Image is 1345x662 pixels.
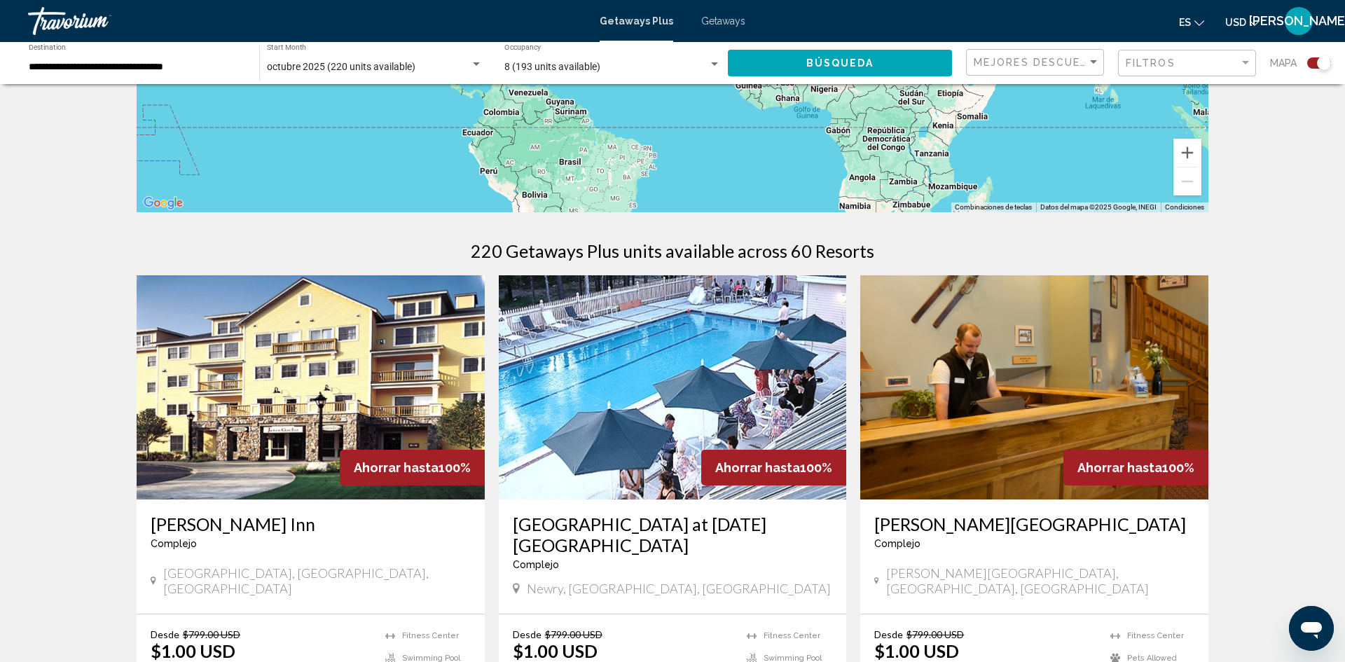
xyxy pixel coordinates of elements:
a: Abrir esta área en Google Maps (se abre en una ventana nueva) [140,194,186,212]
h1: 220 Getaways Plus units available across 60 Resorts [471,240,874,261]
button: Change language [1179,12,1204,32]
a: Travorium [28,7,586,35]
span: Ahorrar hasta [1077,460,1162,475]
iframe: Botón para iniciar la ventana de mensajería [1289,606,1334,651]
span: Ahorrar hasta [354,460,439,475]
span: Fitness Center [764,631,820,640]
span: Desde [874,628,903,640]
button: Filter [1118,49,1256,78]
span: Newry, [GEOGRAPHIC_DATA], [GEOGRAPHIC_DATA] [527,581,831,596]
a: [GEOGRAPHIC_DATA] at [DATE][GEOGRAPHIC_DATA] [513,513,833,556]
mat-select: Sort by [974,57,1100,69]
span: Ahorrar hasta [715,460,800,475]
span: [GEOGRAPHIC_DATA], [GEOGRAPHIC_DATA], [GEOGRAPHIC_DATA] [163,565,471,596]
div: 100% [701,450,846,485]
span: Mapa [1270,53,1297,73]
span: Filtros [1126,57,1175,69]
span: Desde [513,628,542,640]
img: 5422E01L.jpg [137,275,485,499]
p: $1.00 USD [874,640,959,661]
span: $799.00 USD [906,628,964,640]
p: $1.00 USD [151,640,235,661]
span: Búsqueda [806,58,874,69]
span: Fitness Center [402,631,459,640]
span: $799.00 USD [183,628,240,640]
span: Datos del mapa ©2025 Google, INEGI [1040,203,1157,211]
span: Fitness Center [1127,631,1184,640]
span: [PERSON_NAME][GEOGRAPHIC_DATA], [GEOGRAPHIC_DATA], [GEOGRAPHIC_DATA] [886,565,1194,596]
p: $1.00 USD [513,640,598,661]
img: Google [140,194,186,212]
button: Alejar [1173,167,1201,195]
span: Complejo [874,538,920,549]
a: Getaways Plus [600,15,673,27]
span: es [1179,17,1191,28]
span: 8 (193 units available) [504,61,600,72]
span: Complejo [513,559,559,570]
img: 7463O01X.jpg [860,275,1208,499]
div: 100% [1063,450,1208,485]
img: 2870I01L.jpg [499,275,847,499]
button: Búsqueda [728,50,952,76]
button: Change currency [1225,12,1260,32]
button: Combinaciones de teclas [955,202,1032,212]
span: $799.00 USD [545,628,602,640]
a: Getaways [701,15,745,27]
a: [PERSON_NAME][GEOGRAPHIC_DATA] [874,513,1194,535]
span: octubre 2025 (220 units available) [267,61,415,72]
span: Mejores descuentos [974,57,1115,68]
span: Desde [151,628,179,640]
button: Acercar [1173,139,1201,167]
div: 100% [340,450,485,485]
button: User Menu [1281,6,1317,36]
span: USD [1225,17,1246,28]
a: Condiciones [1165,203,1204,211]
a: [PERSON_NAME] Inn [151,513,471,535]
span: Complejo [151,538,197,549]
